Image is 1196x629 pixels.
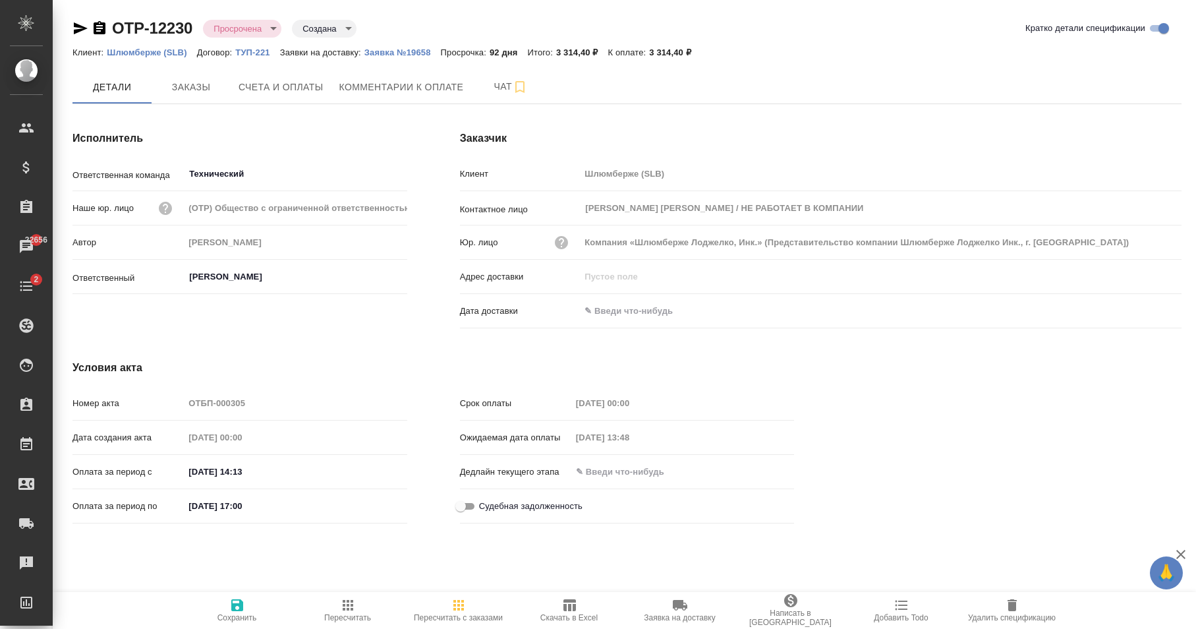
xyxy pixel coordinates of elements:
[608,47,650,57] p: К оплате:
[80,79,144,96] span: Детали
[479,500,583,513] span: Судебная задолженность
[625,592,735,629] button: Заявка на доставку
[112,19,192,37] a: OTP-12230
[239,79,324,96] span: Счета и оплаты
[580,164,1182,183] input: Пустое поле
[184,428,299,447] input: Пустое поле
[184,233,407,252] input: Пустое поле
[182,592,293,629] button: Сохранить
[92,20,107,36] button: Скопировать ссылку
[540,613,598,622] span: Скачать в Excel
[107,47,196,57] p: Шлюмберже (SLB)
[324,613,371,622] span: Пересчитать
[197,47,236,57] p: Договор:
[159,79,223,96] span: Заказы
[460,167,581,181] p: Клиент
[1150,556,1183,589] button: 🙏
[299,23,340,34] button: Создана
[1155,559,1178,587] span: 🙏
[3,270,49,303] a: 2
[72,397,184,410] p: Номер акта
[3,230,49,263] a: 22656
[403,592,514,629] button: Пересчитать с заказами
[460,270,581,284] p: Адрес доставки
[107,46,196,57] a: Шлюмберже (SLB)
[414,613,503,622] span: Пересчитать с заказами
[441,47,490,57] p: Просрочка:
[72,131,407,146] h4: Исполнитель
[72,169,184,182] p: Ответственная команда
[339,79,464,96] span: Комментарии к оплате
[649,47,701,57] p: 3 314,40 ₽
[556,47,608,57] p: 3 314,40 ₽
[72,20,88,36] button: Скопировать ссылку для ЯМессенджера
[571,394,687,413] input: Пустое поле
[364,47,441,57] p: Заявка №19658
[528,47,556,57] p: Итого:
[364,46,441,59] button: Заявка №19658
[184,496,299,516] input: ✎ Введи что-нибудь
[460,397,571,410] p: Срок оплаты
[460,305,581,318] p: Дата доставки
[735,592,846,629] button: Написать в [GEOGRAPHIC_DATA]
[217,613,257,622] span: Сохранить
[460,131,1182,146] h4: Заказчик
[72,465,184,479] p: Оплата за период с
[580,233,1182,252] input: Пустое поле
[203,20,281,38] div: Просрочена
[184,394,407,413] input: Пустое поле
[26,273,46,286] span: 2
[512,79,528,95] svg: Подписаться
[874,613,928,622] span: Добавить Todo
[72,431,184,444] p: Дата создания акта
[184,462,299,481] input: ✎ Введи что-нибудь
[235,46,279,57] a: ТУП-221
[17,233,55,247] span: 22656
[957,592,1068,629] button: Удалить спецификацию
[400,173,403,175] button: Open
[292,20,356,38] div: Просрочена
[72,272,184,285] p: Ответственный
[72,47,107,57] p: Клиент:
[580,301,695,320] input: ✎ Введи что-нибудь
[400,276,403,278] button: Open
[235,47,279,57] p: ТУП-221
[479,78,542,95] span: Чат
[580,267,1182,286] input: Пустое поле
[280,47,364,57] p: Заявки на доставку:
[743,609,838,627] span: Написать в [GEOGRAPHIC_DATA]
[460,465,571,479] p: Дедлайн текущего этапа
[72,500,184,513] p: Оплата за период по
[184,198,407,218] input: Пустое поле
[571,462,687,481] input: ✎ Введи что-нибудь
[293,592,403,629] button: Пересчитать
[1025,22,1145,35] span: Кратко детали спецификации
[72,202,134,215] p: Наше юр. лицо
[72,360,794,376] h4: Условия акта
[514,592,625,629] button: Скачать в Excel
[210,23,266,34] button: Просрочена
[571,428,687,447] input: Пустое поле
[460,431,571,444] p: Ожидаемая дата оплаты
[968,613,1056,622] span: Удалить спецификацию
[72,236,184,249] p: Автор
[644,613,715,622] span: Заявка на доставку
[460,236,498,249] p: Юр. лицо
[490,47,528,57] p: 92 дня
[846,592,957,629] button: Добавить Todo
[460,203,581,216] p: Контактное лицо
